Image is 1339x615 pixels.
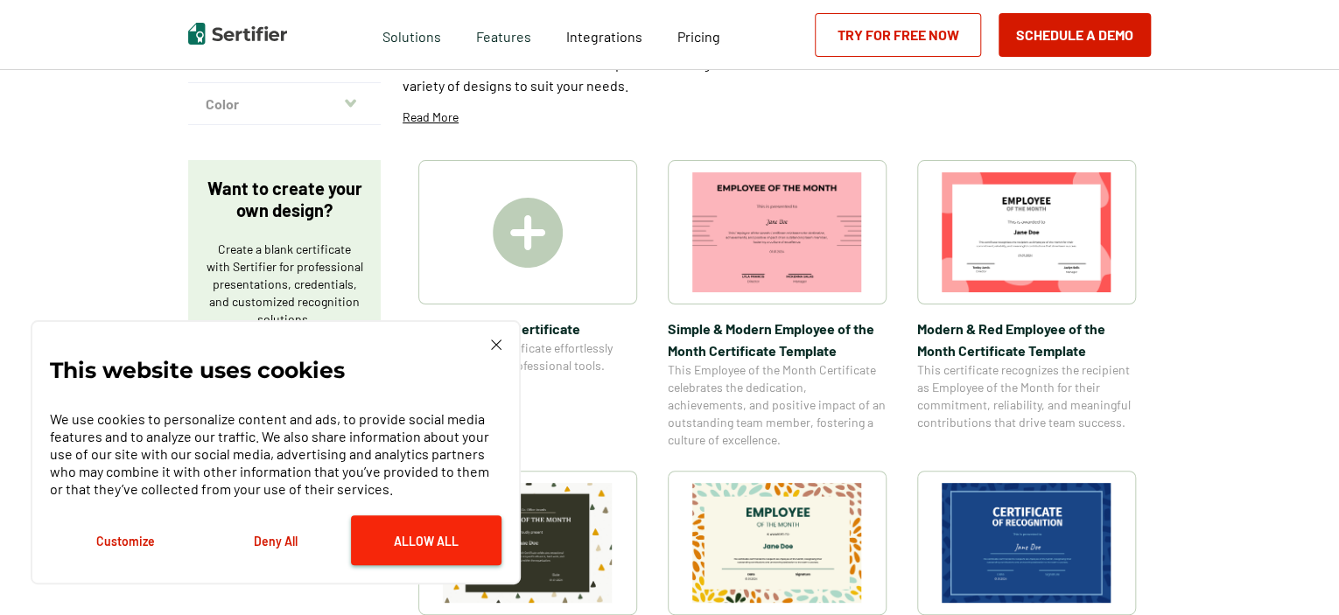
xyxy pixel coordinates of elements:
span: Modern & Red Employee of the Month Certificate Template [917,318,1136,361]
span: Solutions [382,24,441,45]
span: Features [476,24,531,45]
span: Pricing [677,28,720,45]
button: Allow All [351,515,501,565]
a: Integrations [566,24,642,45]
span: This certificate recognizes the recipient as Employee of the Month for their commitment, reliabil... [917,361,1136,431]
img: Cookie Popup Close [491,339,501,350]
p: Want to create your own design? [206,178,363,221]
img: Simple and Patterned Employee of the Month Certificate Template [692,483,862,603]
img: Modern Dark Blue Employee of the Month Certificate Template [942,483,1111,603]
a: Pricing [677,24,720,45]
p: Read More [403,108,459,126]
img: Sertifier | Digital Credentialing Platform [188,23,287,45]
iframe: Chat Widget [1251,531,1339,615]
button: Color [188,83,381,125]
a: Modern & Red Employee of the Month Certificate TemplateModern & Red Employee of the Month Certifi... [917,160,1136,449]
a: Simple & Modern Employee of the Month Certificate TemplateSimple & Modern Employee of the Month C... [668,160,887,449]
img: Create A Blank Certificate [493,198,563,268]
span: Create A Blank Certificate [418,318,637,339]
span: Simple & Modern Employee of the Month Certificate Template [668,318,887,361]
button: Deny All [200,515,351,565]
img: Modern & Red Employee of the Month Certificate Template [942,172,1111,292]
a: Try for Free Now [815,13,981,57]
img: Simple & Colorful Employee of the Month Certificate Template [443,483,613,603]
button: Schedule a Demo [999,13,1151,57]
button: Customize [50,515,200,565]
span: Create a blank certificate effortlessly using Sertifier’s professional tools. [418,339,637,374]
span: Integrations [566,28,642,45]
p: Create a blank certificate with Sertifier for professional presentations, credentials, and custom... [206,241,363,328]
span: This Employee of the Month Certificate celebrates the dedication, achievements, and positive impa... [668,361,887,449]
p: This website uses cookies [50,361,345,379]
p: We use cookies to personalize content and ads, to provide social media features and to analyze ou... [50,410,501,498]
img: Simple & Modern Employee of the Month Certificate Template [692,172,862,292]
